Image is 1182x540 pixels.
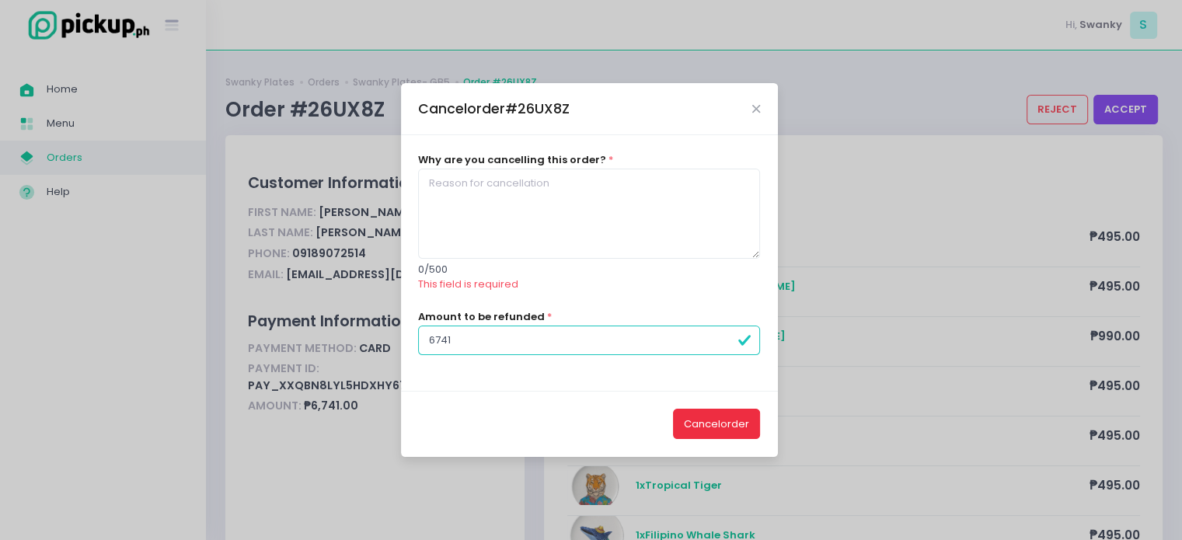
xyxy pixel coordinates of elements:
div: Cancel order # 26UX8Z [418,99,570,119]
button: Close [752,105,760,113]
input: 6741.00 [418,326,760,355]
button: cancelorder [673,409,760,438]
div: 0 / 500 [418,262,760,277]
label: Why are you cancelling this order? [418,152,606,168]
div: This field is required [418,277,760,292]
label: Amount to be refunded [418,309,545,325]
